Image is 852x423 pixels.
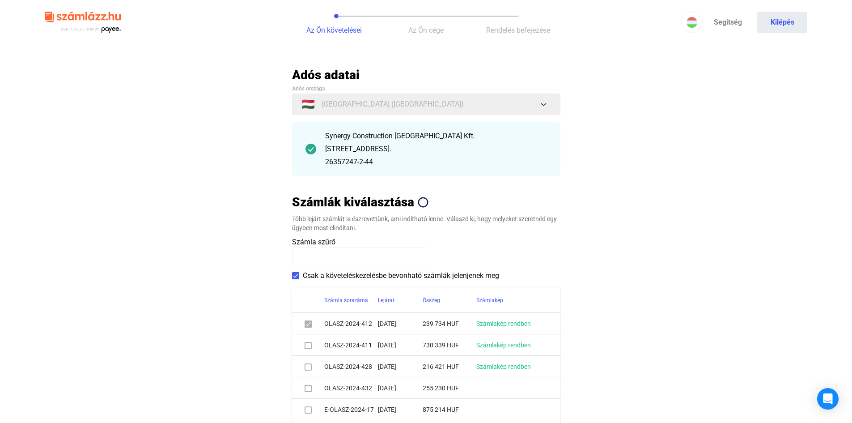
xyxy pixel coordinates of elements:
[306,26,362,34] span: Az Ön követelései
[378,295,394,306] div: Lejárat
[324,334,378,356] td: OLASZ-2024-411
[423,313,476,334] td: 239 734 HUF
[703,12,753,33] a: Segítség
[423,295,476,306] div: Összeg
[324,295,368,306] div: Számla sorszáma
[423,356,476,377] td: 216 421 HUF
[324,377,378,399] td: OLASZ-2024-432
[292,94,560,115] button: 🇭🇺[GEOGRAPHIC_DATA] ([GEOGRAPHIC_DATA])
[292,85,325,92] span: Adós országa
[378,377,423,399] td: [DATE]
[476,295,503,306] div: Számlakép
[324,295,378,306] div: Számla sorszáma
[303,270,499,281] span: Csak a követeléskezelésbe bevonható számlák jelenjenek meg
[423,334,476,356] td: 730 339 HUF
[378,313,423,334] td: [DATE]
[378,295,423,306] div: Lejárat
[817,388,839,410] div: Open Intercom Messenger
[378,399,423,420] td: [DATE]
[423,295,440,306] div: Összeg
[423,399,476,420] td: 875 214 HUF
[324,356,378,377] td: OLASZ-2024-428
[301,99,315,110] span: 🇭🇺
[325,157,547,167] div: 26357247-2-44
[325,144,547,154] div: [STREET_ADDRESS].
[757,12,807,33] button: Kilépés
[305,144,316,154] img: checkmark-darker-green-circle
[324,399,378,420] td: E-OLASZ-2024-17
[378,356,423,377] td: [DATE]
[324,313,378,334] td: OLASZ-2024-412
[292,194,414,210] h2: Számlák kiválasztása
[476,295,550,306] div: Számlakép
[486,26,550,34] span: Rendelés befejezése
[292,238,335,246] span: Számla szűrő
[476,363,531,370] a: Számlakép rendben
[476,342,531,349] a: Számlakép rendben
[292,214,560,232] div: Több lejárt számlát is észrevettünk, ami indítható lenne. Válaszd ki, hogy melyeket szeretnéd egy...
[45,8,121,37] img: szamlazzhu-logo
[423,377,476,399] td: 255 230 HUF
[378,334,423,356] td: [DATE]
[476,320,531,327] a: Számlakép rendben
[408,26,444,34] span: Az Ön cége
[687,17,697,28] img: HU
[322,99,464,110] span: [GEOGRAPHIC_DATA] ([GEOGRAPHIC_DATA])
[292,67,560,83] h2: Adós adatai
[681,12,703,33] button: HU
[325,131,547,141] div: Synergy Construction [GEOGRAPHIC_DATA] Kft.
